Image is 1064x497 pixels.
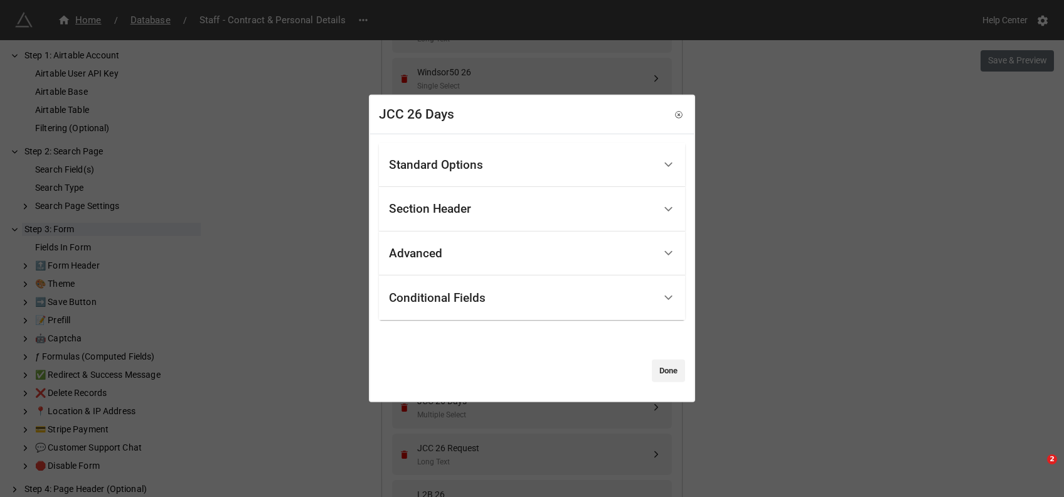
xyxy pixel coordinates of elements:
[379,187,685,232] div: Section Header
[389,203,471,215] div: Section Header
[652,360,685,382] a: Done
[379,232,685,276] div: Advanced
[379,142,685,187] div: Standard Options
[1021,454,1051,484] iframe: Intercom live chat
[389,159,483,171] div: Standard Options
[1047,454,1057,464] span: 2
[379,275,685,320] div: Conditional Fields
[389,247,442,260] div: Advanced
[389,291,486,304] div: Conditional Fields
[379,105,454,125] div: JCC 26 Days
